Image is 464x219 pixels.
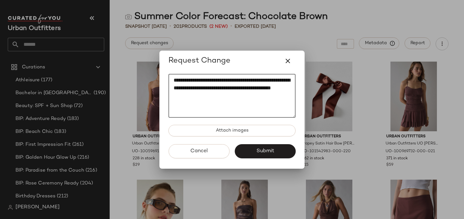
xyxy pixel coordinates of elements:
span: Request Change [168,56,230,66]
button: Attach images [168,125,296,136]
button: Submit [235,144,296,158]
span: Submit [256,148,274,154]
button: Cancel [168,144,229,158]
span: Cancel [190,148,208,154]
span: Attach images [216,128,248,133]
